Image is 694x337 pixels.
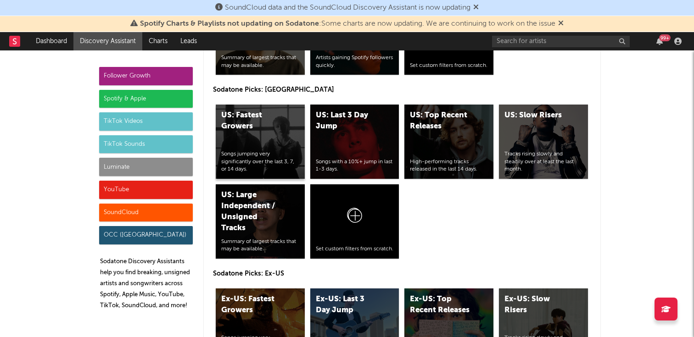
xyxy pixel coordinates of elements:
[221,150,299,173] div: Songs jumping very significantly over the last 3, 7, or 14 days.
[221,238,299,254] div: Summary of largest tracks that may be available.
[99,158,193,176] div: Luminate
[216,184,305,259] a: US: Large Independent / Unsigned TracksSummary of largest tracks that may be available.
[221,54,299,70] div: Summary of largest tracks that may be available.
[558,20,564,28] span: Dismiss
[142,32,174,50] a: Charts
[316,245,394,253] div: Set custom filters from scratch.
[216,105,305,179] a: US: Fastest GrowersSongs jumping very significantly over the last 3, 7, or 14 days.
[29,32,73,50] a: Dashboard
[310,184,399,259] a: Set custom filters from scratch.
[100,256,193,311] p: Sodatone Discovery Assistants help you find breaking, unsigned artists and songwriters across Spo...
[656,38,663,45] button: 99+
[404,105,493,179] a: US: Top Recent ReleasesHigh-performing tracks released in the last 14 days.
[99,181,193,199] div: YouTube
[504,150,582,173] div: Tracks rising slowly and steadily over at least the last month.
[73,32,142,50] a: Discovery Assistant
[316,110,378,132] div: US: Last 3 Day Jump
[473,4,479,11] span: Dismiss
[99,135,193,154] div: TikTok Sounds
[316,294,378,316] div: Ex-US: Last 3 Day Jump
[99,67,193,85] div: Follower Growth
[99,204,193,222] div: SoundCloud
[221,294,284,316] div: Ex-US: Fastest Growers
[410,110,472,132] div: US: Top Recent Releases
[99,90,193,108] div: Spotify & Apple
[316,158,394,174] div: Songs with a 10%+ jump in last 1-3 days.
[504,110,567,121] div: US: Slow Risers
[225,4,470,11] span: SoundCloud data and the SoundCloud Discovery Assistant is now updating
[410,294,472,316] div: Ex-US: Top Recent Releases
[221,110,284,132] div: US: Fastest Growers
[316,54,394,70] div: Artists gaining Spotify followers quickly.
[504,294,567,316] div: Ex-US: Slow Risers
[221,190,284,234] div: US: Large Independent / Unsigned Tracks
[499,105,588,179] a: US: Slow RisersTracks rising slowly and steadily over at least the last month.
[213,268,591,279] p: Sodatone Picks: Ex-US
[140,20,319,28] span: Spotify Charts & Playlists not updating on Sodatone
[659,34,671,41] div: 99 +
[410,158,488,174] div: High-performing tracks released in the last 14 days.
[99,112,193,131] div: TikTok Videos
[310,105,399,179] a: US: Last 3 Day JumpSongs with a 10%+ jump in last 1-3 days.
[492,36,630,47] input: Search for artists
[410,62,488,70] div: Set custom filters from scratch.
[213,84,591,95] p: Sodatone Picks: [GEOGRAPHIC_DATA]
[99,226,193,244] div: OCC ([GEOGRAPHIC_DATA])
[140,20,555,28] span: : Some charts are now updating. We are continuing to work on the issue
[174,32,203,50] a: Leads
